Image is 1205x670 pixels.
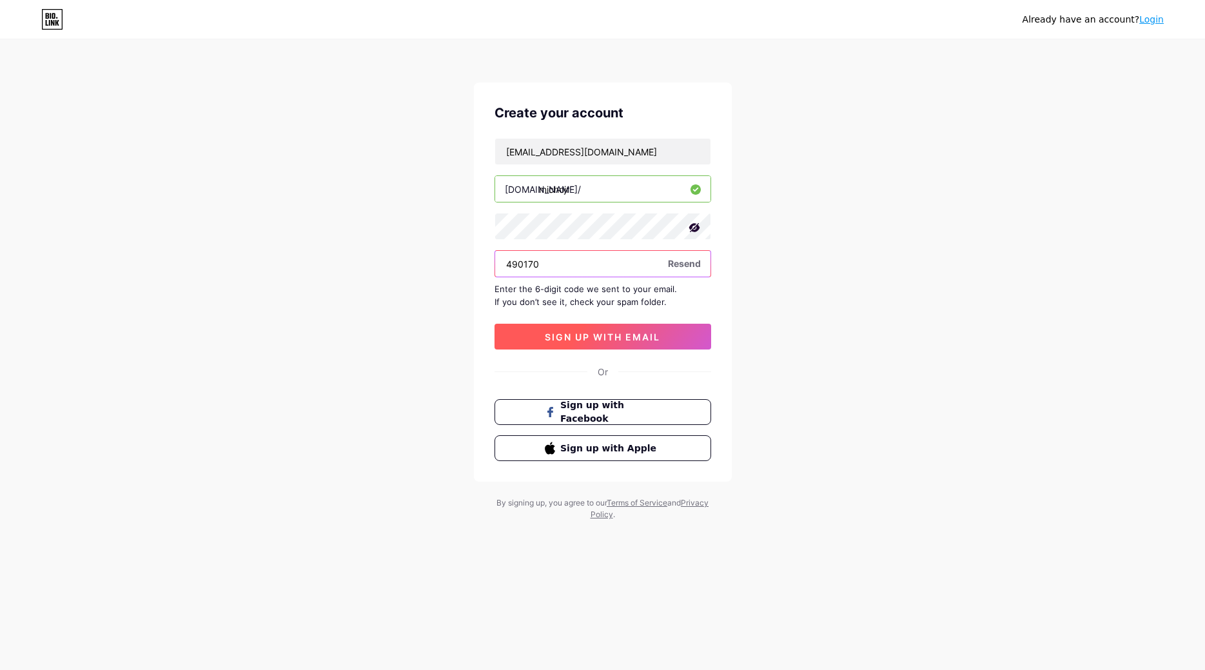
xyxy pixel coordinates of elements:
button: sign up with email [495,324,711,350]
input: Email [495,139,710,164]
div: Create your account [495,103,711,123]
div: Enter the 6-digit code we sent to your email. If you don’t see it, check your spam folder. [495,282,711,308]
input: Paste login code [495,251,710,277]
span: Sign up with Facebook [560,399,660,426]
div: [DOMAIN_NAME]/ [505,182,581,196]
input: username [495,176,710,202]
button: Sign up with Facebook [495,399,711,425]
button: Sign up with Apple [495,435,711,461]
a: Terms of Service [607,498,667,507]
span: Sign up with Apple [560,442,660,455]
div: Or [598,365,608,379]
span: sign up with email [545,331,660,342]
div: Already have an account? [1023,13,1164,26]
span: Resend [668,257,701,270]
div: By signing up, you agree to our and . [493,497,712,520]
a: Login [1139,14,1164,25]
